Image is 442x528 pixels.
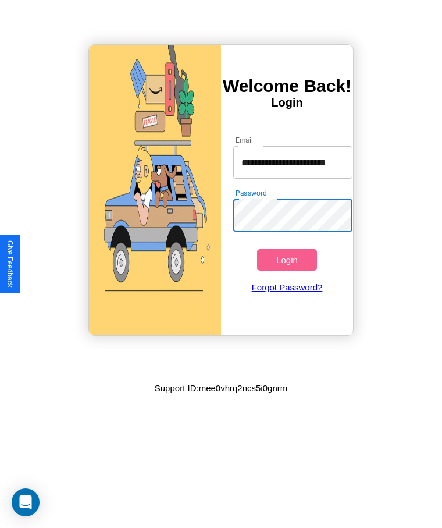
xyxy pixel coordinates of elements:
[221,96,353,109] h4: Login
[155,380,287,396] p: Support ID: mee0vhrq2ncs5i0gnrm
[12,488,40,516] div: Open Intercom Messenger
[236,188,266,198] label: Password
[6,240,14,288] div: Give Feedback
[221,76,353,96] h3: Welcome Back!
[89,45,221,335] img: gif
[227,271,346,304] a: Forgot Password?
[236,135,254,145] label: Email
[257,249,316,271] button: Login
